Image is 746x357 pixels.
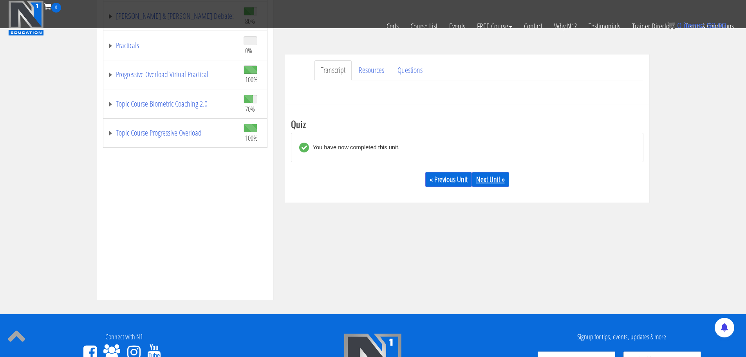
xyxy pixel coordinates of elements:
h4: Connect with N1 [6,333,243,341]
a: Contact [518,13,548,40]
span: $ [707,21,711,30]
span: 0 [51,3,61,13]
h3: Quiz [291,119,643,129]
a: Transcript [314,60,352,80]
span: 0 [677,21,681,30]
a: Next Unit » [472,172,509,187]
a: 0 items: $0.00 [667,21,726,30]
span: 0% [245,46,252,55]
span: 100% [245,75,258,84]
a: Why N1? [548,13,583,40]
img: icon11.png [667,22,675,29]
span: items: [684,21,704,30]
a: FREE Course [471,13,518,40]
a: 0 [44,1,61,11]
span: 100% [245,134,258,142]
a: Course List [405,13,443,40]
a: Practicals [107,42,236,49]
a: Progressive Overload Virtual Practical [107,71,236,78]
a: Terms & Conditions [679,13,740,40]
a: Events [443,13,471,40]
span: 70% [245,105,255,113]
bdi: 0.00 [707,21,726,30]
a: Certs [381,13,405,40]
div: You have now completed this unit. [309,143,400,152]
img: n1-education [8,0,44,36]
a: Topic Course Progressive Overload [107,129,236,137]
a: Resources [352,60,390,80]
a: « Previous Unit [425,172,472,187]
a: Questions [391,60,429,80]
a: Topic Course Biometric Coaching 2.0 [107,100,236,108]
a: Trainer Directory [626,13,679,40]
h4: Signup for tips, events, updates & more [503,333,740,341]
a: Testimonials [583,13,626,40]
